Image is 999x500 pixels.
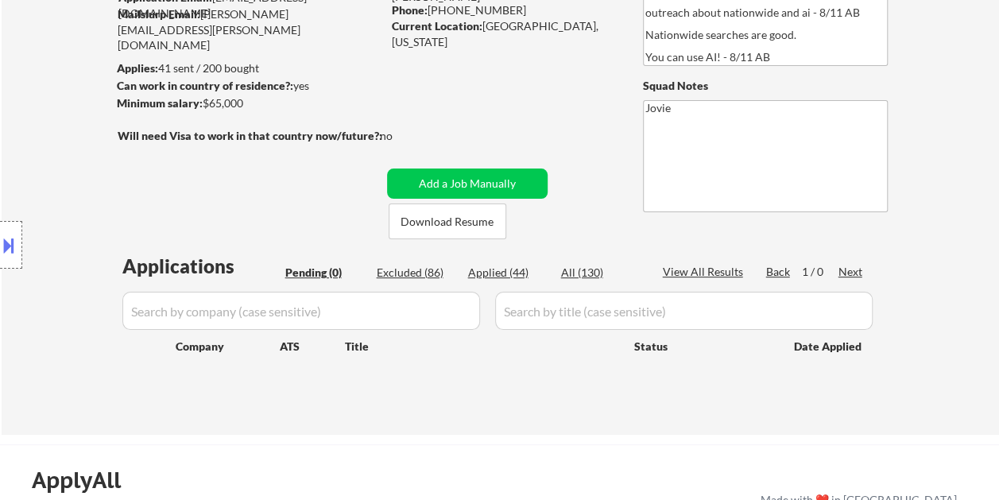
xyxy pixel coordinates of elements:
strong: Phone: [392,3,428,17]
div: [GEOGRAPHIC_DATA], [US_STATE] [392,18,617,49]
div: [PHONE_NUMBER] [392,2,617,18]
div: Status [634,331,771,360]
div: 1 / 0 [802,264,838,280]
div: 41 sent / 200 bought [117,60,381,76]
button: Add a Job Manually [387,169,548,199]
div: Next [838,264,864,280]
strong: Applies: [117,61,158,75]
div: no [380,128,425,144]
div: Applied (44) [468,265,548,281]
div: View All Results [663,264,748,280]
button: Download Resume [389,203,506,239]
div: Back [766,264,792,280]
input: Search by company (case sensitive) [122,292,480,330]
div: $65,000 [117,95,381,111]
div: Squad Notes [643,78,888,94]
strong: Current Location: [392,19,482,33]
div: Pending (0) [285,265,365,281]
input: Search by title (case sensitive) [495,292,873,330]
div: All (130) [561,265,641,281]
strong: Minimum salary: [117,96,203,110]
div: Title [345,339,619,355]
strong: Mailslurp Email: [118,7,200,21]
div: yes [117,78,377,94]
div: Date Applied [794,339,864,355]
div: [PERSON_NAME][EMAIL_ADDRESS][PERSON_NAME][DOMAIN_NAME] [118,6,381,53]
div: ATS [280,339,345,355]
div: Excluded (86) [377,265,456,281]
div: ApplyAll [32,467,139,494]
strong: Can work in country of residence?: [117,79,293,92]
